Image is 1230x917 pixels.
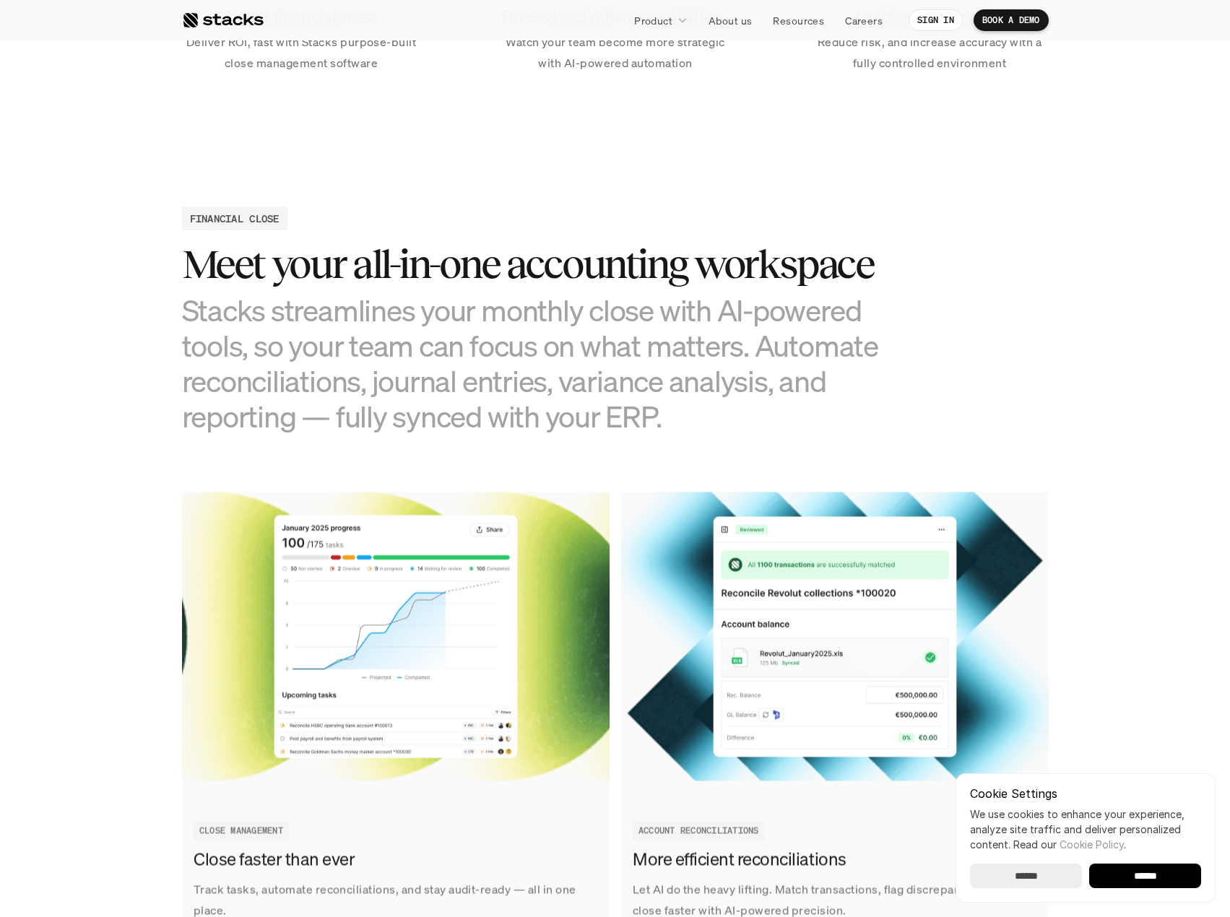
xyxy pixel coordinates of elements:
h3: More efficient reconciliations [633,848,1030,872]
h2: ACCOUNT RECONCILIATIONS [638,826,759,836]
p: BOOK A DEMO [982,15,1040,25]
h3: Stacks streamlines your monthly close with AI-powered tools, so your team can focus on what matte... [182,292,904,435]
p: Watch your team become more strategic with AI-powered automation [496,32,735,74]
a: Privacy Policy [170,334,234,344]
p: Resources [773,13,824,28]
h2: CLOSE MANAGEMENT [199,826,283,836]
a: Careers [836,7,891,33]
a: About us [700,7,761,33]
h3: Meet your all-in-one accounting workspace [182,242,904,287]
p: We use cookies to enhance your experience, analyze site traffic and deliver personalized content. [970,807,1201,852]
a: BOOK A DEMO [974,9,1049,31]
p: Reduce risk, and increase accuracy with a fully controlled environment [810,32,1049,74]
a: Cookie Policy [1060,838,1124,851]
p: Cookie Settings [970,788,1201,799]
p: SIGN IN [917,15,954,25]
p: Careers [845,13,883,28]
span: Read our . [1013,838,1126,851]
a: Resources [764,7,833,33]
p: Deliver ROI, fast with Stacks purpose-built close management software [182,32,420,74]
h2: FINANCIAL CLOSE [190,211,280,226]
h3: Close faster than ever [194,848,591,872]
p: Product [634,13,672,28]
a: SIGN IN [909,9,963,31]
p: About us [709,13,752,28]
